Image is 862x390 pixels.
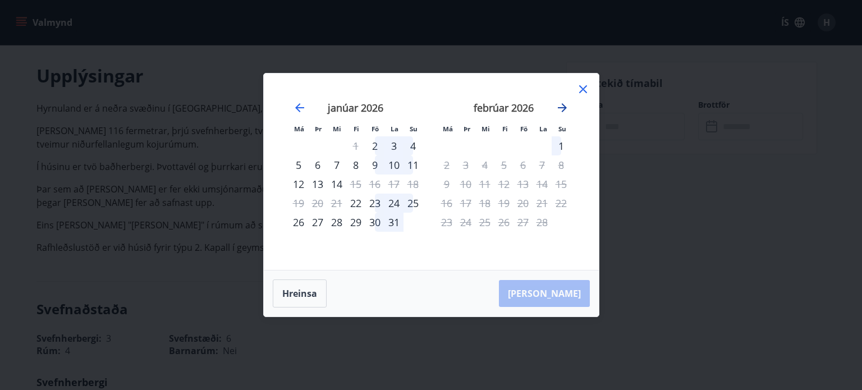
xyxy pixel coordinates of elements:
[437,155,456,175] td: Not available. mánudagur, 2. febrúar 2026
[346,194,365,213] div: Aðeins innritun í boði
[354,125,359,133] small: Fi
[552,136,571,155] td: Choose sunnudagur, 1. febrúar 2026 as your check-in date. It’s available.
[533,213,552,232] td: Not available. laugardagur, 28. febrúar 2026
[552,136,571,155] div: 1
[474,101,534,114] strong: febrúar 2026
[384,136,404,155] div: 3
[404,175,423,194] td: Not available. sunnudagur, 18. janúar 2026
[404,136,423,155] div: 4
[494,194,513,213] td: Not available. fimmtudagur, 19. febrúar 2026
[437,194,456,213] td: Not available. mánudagur, 16. febrúar 2026
[513,175,533,194] td: Not available. föstudagur, 13. febrúar 2026
[365,213,384,232] td: Choose föstudagur, 30. janúar 2026 as your check-in date. It’s available.
[293,101,306,114] div: Move backward to switch to the previous month.
[346,155,365,175] td: Choose fimmtudagur, 8. janúar 2026 as your check-in date. It’s available.
[308,155,327,175] td: Choose þriðjudagur, 6. janúar 2026 as your check-in date. It’s available.
[365,194,384,213] td: Choose föstudagur, 23. janúar 2026 as your check-in date. It’s available.
[410,125,418,133] small: Su
[384,136,404,155] td: Choose laugardagur, 3. janúar 2026 as your check-in date. It’s available.
[513,213,533,232] td: Not available. föstudagur, 27. febrúar 2026
[346,136,365,155] td: Not available. fimmtudagur, 1. janúar 2026
[327,213,346,232] td: Choose miðvikudagur, 28. janúar 2026 as your check-in date. It’s available.
[346,175,365,194] td: Not available. fimmtudagur, 15. janúar 2026
[391,125,398,133] small: La
[346,194,365,213] td: Choose fimmtudagur, 22. janúar 2026 as your check-in date. It’s available.
[289,175,308,194] div: 12
[328,101,383,114] strong: janúar 2026
[502,125,508,133] small: Fi
[384,213,404,232] td: Choose laugardagur, 31. janúar 2026 as your check-in date. It’s available.
[437,213,456,232] td: Not available. mánudagur, 23. febrúar 2026
[308,213,327,232] td: Choose þriðjudagur, 27. janúar 2026 as your check-in date. It’s available.
[533,155,552,175] td: Not available. laugardagur, 7. febrúar 2026
[346,155,365,175] div: 8
[308,175,327,194] td: Choose þriðjudagur, 13. janúar 2026 as your check-in date. It’s available.
[289,194,308,213] td: Not available. mánudagur, 19. janúar 2026
[327,175,346,194] div: 14
[520,125,528,133] small: Fö
[327,175,346,194] td: Choose miðvikudagur, 14. janúar 2026 as your check-in date. It’s available.
[365,136,384,155] div: Aðeins innritun í boði
[494,175,513,194] td: Not available. fimmtudagur, 12. febrúar 2026
[384,155,404,175] td: Choose laugardagur, 10. janúar 2026 as your check-in date. It’s available.
[365,155,384,175] td: Choose föstudagur, 9. janúar 2026 as your check-in date. It’s available.
[384,155,404,175] div: 10
[437,155,456,175] div: Aðeins útritun í boði
[539,125,547,133] small: La
[327,213,346,232] div: 28
[464,125,470,133] small: Þr
[384,194,404,213] td: Choose laugardagur, 24. janúar 2026 as your check-in date. It’s available.
[384,175,404,194] td: Not available. laugardagur, 17. janúar 2026
[365,175,384,194] td: Not available. föstudagur, 16. janúar 2026
[552,175,571,194] td: Not available. sunnudagur, 15. febrúar 2026
[289,155,308,175] td: Choose mánudagur, 5. janúar 2026 as your check-in date. It’s available.
[365,136,384,155] td: Choose föstudagur, 2. janúar 2026 as your check-in date. It’s available.
[475,175,494,194] td: Not available. miðvikudagur, 11. febrúar 2026
[372,125,379,133] small: Fö
[533,194,552,213] td: Not available. laugardagur, 21. febrúar 2026
[475,213,494,232] td: Not available. miðvikudagur, 25. febrúar 2026
[404,155,423,175] td: Choose sunnudagur, 11. janúar 2026 as your check-in date. It’s available.
[552,194,571,213] td: Not available. sunnudagur, 22. febrúar 2026
[365,194,384,213] div: 23
[404,136,423,155] td: Choose sunnudagur, 4. janúar 2026 as your check-in date. It’s available.
[482,125,490,133] small: Mi
[456,194,475,213] td: Not available. þriðjudagur, 17. febrúar 2026
[384,194,404,213] div: 24
[494,155,513,175] td: Not available. fimmtudagur, 5. febrúar 2026
[533,175,552,194] td: Not available. laugardagur, 14. febrúar 2026
[404,155,423,175] div: 11
[294,125,304,133] small: Má
[346,175,365,194] div: Aðeins útritun í boði
[494,213,513,232] td: Not available. fimmtudagur, 26. febrúar 2026
[327,155,346,175] div: 7
[556,101,569,114] div: Move forward to switch to the next month.
[346,213,365,232] div: 29
[443,125,453,133] small: Má
[315,125,322,133] small: Þr
[289,213,308,232] div: 26
[289,213,308,232] td: Choose mánudagur, 26. janúar 2026 as your check-in date. It’s available.
[456,155,475,175] td: Not available. þriðjudagur, 3. febrúar 2026
[273,279,327,308] button: Hreinsa
[308,155,327,175] div: 6
[308,175,327,194] div: 13
[365,155,384,175] div: 9
[327,194,346,213] td: Not available. miðvikudagur, 21. janúar 2026
[333,125,341,133] small: Mi
[475,155,494,175] td: Not available. miðvikudagur, 4. febrúar 2026
[558,125,566,133] small: Su
[513,155,533,175] td: Not available. föstudagur, 6. febrúar 2026
[308,194,327,213] td: Not available. þriðjudagur, 20. janúar 2026
[475,194,494,213] td: Not available. miðvikudagur, 18. febrúar 2026
[513,194,533,213] td: Not available. föstudagur, 20. febrúar 2026
[365,213,384,232] div: 30
[384,213,404,232] div: 31
[308,213,327,232] div: 27
[289,155,308,175] div: 5
[346,213,365,232] td: Choose fimmtudagur, 29. janúar 2026 as your check-in date. It’s available.
[437,175,456,194] td: Not available. mánudagur, 9. febrúar 2026
[552,155,571,175] td: Not available. sunnudagur, 8. febrúar 2026
[289,175,308,194] td: Choose mánudagur, 12. janúar 2026 as your check-in date. It’s available.
[327,155,346,175] td: Choose miðvikudagur, 7. janúar 2026 as your check-in date. It’s available.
